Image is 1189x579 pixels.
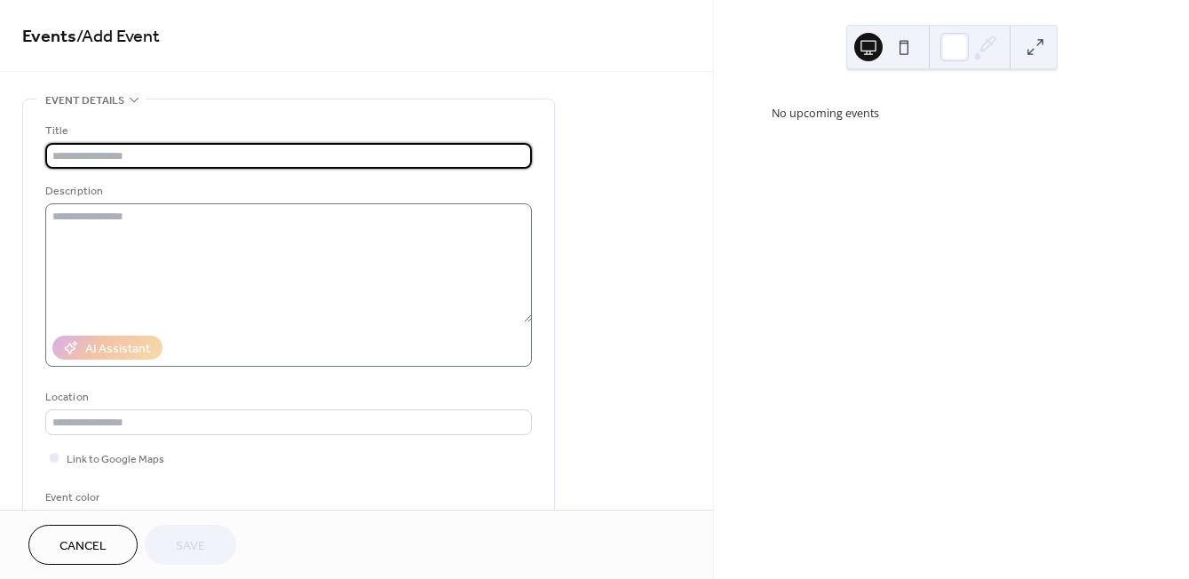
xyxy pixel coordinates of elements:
[76,20,160,54] span: / Add Event
[45,182,528,201] div: Description
[45,122,528,140] div: Title
[67,450,164,469] span: Link to Google Maps
[772,106,1131,121] div: No upcoming events
[28,525,138,565] button: Cancel
[22,20,76,54] a: Events
[45,91,124,110] span: Event details
[59,537,107,556] span: Cancel
[45,388,528,407] div: Location
[45,488,178,507] div: Event color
